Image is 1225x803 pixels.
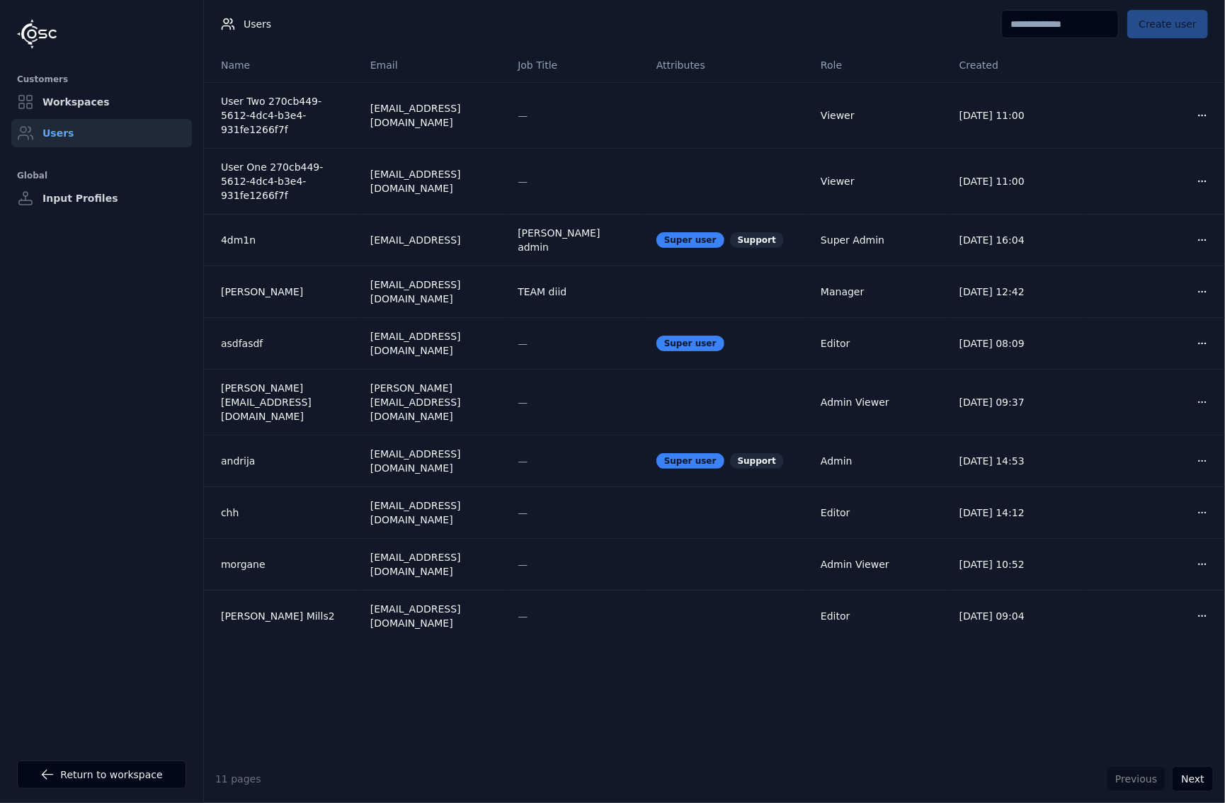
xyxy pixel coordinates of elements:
a: Users [11,119,192,147]
div: [EMAIL_ADDRESS][DOMAIN_NAME] [370,278,495,306]
div: Global [17,167,186,184]
div: [DATE] 10:52 [959,557,1076,571]
div: [EMAIL_ADDRESS][DOMAIN_NAME] [370,602,495,630]
div: andrija [221,454,348,468]
div: [EMAIL_ADDRESS][DOMAIN_NAME] [370,167,495,195]
div: Admin [821,454,937,468]
div: TEAM diid [518,285,634,299]
span: — [518,338,528,349]
span: — [518,610,528,622]
th: Created [948,48,1087,82]
button: Next [1172,766,1214,792]
div: [DATE] 14:53 [959,454,1076,468]
a: Return to workspace [17,761,186,789]
th: Attributes [645,48,809,82]
div: [EMAIL_ADDRESS][DOMAIN_NAME] [370,499,495,527]
div: [PERSON_NAME][EMAIL_ADDRESS][DOMAIN_NAME] [221,381,348,423]
span: — [518,507,528,518]
div: Super user [656,453,724,469]
img: Logo [17,19,57,49]
div: Viewer [821,174,937,188]
div: Manager [821,285,937,299]
div: User One 270cb449-5612-4dc4-b3e4-931fe1266f7f [221,160,348,203]
div: [DATE] 09:04 [959,609,1076,623]
div: Editor [821,506,937,520]
div: [DATE] 11:00 [959,174,1076,188]
a: Input Profiles [11,184,192,212]
div: [DATE] 14:12 [959,506,1076,520]
div: [DATE] 11:00 [959,108,1076,123]
div: Editor [821,336,937,351]
div: Customers [17,71,186,88]
th: Role [809,48,948,82]
div: 4dm1n [221,233,348,247]
th: Email [359,48,506,82]
th: Name [204,48,359,82]
div: [EMAIL_ADDRESS][DOMAIN_NAME] [370,101,495,130]
span: — [518,559,528,570]
div: [EMAIL_ADDRESS][DOMAIN_NAME] [370,550,495,579]
span: 11 pages [215,773,261,785]
div: Admin Viewer [821,395,937,409]
div: [DATE] 08:09 [959,336,1076,351]
div: [EMAIL_ADDRESS][DOMAIN_NAME] [370,329,495,358]
span: — [518,176,528,187]
span: — [518,110,528,121]
span: Users [244,17,271,31]
div: [PERSON_NAME][EMAIL_ADDRESS][DOMAIN_NAME] [370,381,495,423]
div: [DATE] 12:42 [959,285,1076,299]
div: [PERSON_NAME] admin [518,226,634,254]
div: Support [730,232,784,248]
div: User Two 270cb449-5612-4dc4-b3e4-931fe1266f7f [221,94,348,137]
div: Super user [656,232,724,248]
div: Viewer [821,108,937,123]
div: [DATE] 16:04 [959,233,1076,247]
span: — [518,455,528,467]
div: chh [221,506,348,520]
div: morgane [221,557,348,571]
div: [EMAIL_ADDRESS] [370,233,495,247]
div: asdfasdf [221,336,348,351]
div: [PERSON_NAME] [221,285,348,299]
div: [EMAIL_ADDRESS][DOMAIN_NAME] [370,447,495,475]
a: Workspaces [11,88,192,116]
div: Super Admin [821,233,937,247]
div: Super user [656,336,724,351]
div: [DATE] 09:37 [959,395,1076,409]
div: Support [730,453,784,469]
th: Job Title [506,48,645,82]
span: — [518,397,528,408]
div: [PERSON_NAME] Mills2 [221,609,348,623]
div: Admin Viewer [821,557,937,571]
div: Editor [821,609,937,623]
